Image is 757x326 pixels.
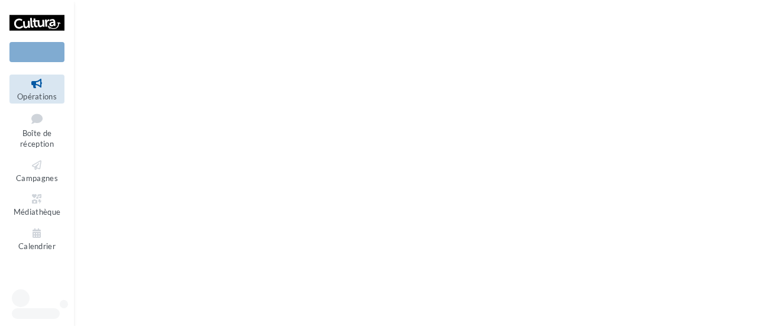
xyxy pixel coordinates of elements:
span: Campagnes [16,173,58,183]
a: Campagnes [9,156,64,185]
a: Opérations [9,75,64,104]
span: Médiathèque [14,207,61,217]
div: Nouvelle campagne [9,42,64,62]
a: Médiathèque [9,190,64,219]
a: Calendrier [9,224,64,253]
span: Opérations [17,92,57,101]
a: Boîte de réception [9,108,64,151]
span: Boîte de réception [20,128,54,149]
span: Calendrier [18,241,56,251]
